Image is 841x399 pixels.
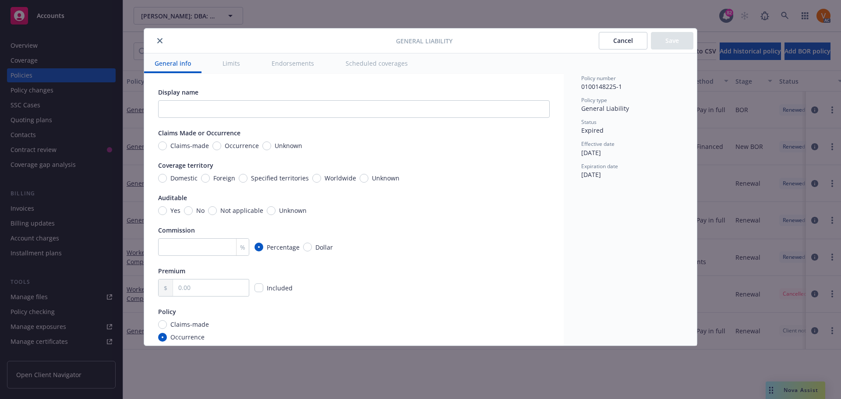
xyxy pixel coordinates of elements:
[315,243,333,252] span: Dollar
[155,35,165,46] button: close
[251,173,309,183] span: Specified territories
[158,161,213,169] span: Coverage territory
[599,32,647,49] button: Cancel
[170,320,209,329] span: Claims-made
[170,332,205,342] span: Occurrence
[158,267,185,275] span: Premium
[158,141,167,150] input: Claims-made
[372,173,399,183] span: Unknown
[212,141,221,150] input: Occurrence
[158,320,167,329] input: Claims-made
[158,194,187,202] span: Auditable
[158,206,167,215] input: Yes
[170,173,198,183] span: Domestic
[267,206,276,215] input: Unknown
[201,174,210,183] input: Foreign
[275,141,302,150] span: Unknown
[208,206,217,215] input: Not applicable
[184,206,193,215] input: No
[158,88,198,96] span: Display name
[225,141,259,150] span: Occurrence
[170,206,180,215] span: Yes
[581,148,601,157] span: [DATE]
[396,36,452,46] span: General Liability
[325,173,356,183] span: Worldwide
[158,174,167,183] input: Domestic
[261,53,325,73] button: Endorsements
[335,53,418,73] button: Scheduled coverages
[267,284,293,292] span: Included
[312,174,321,183] input: Worldwide
[158,226,195,234] span: Commission
[581,74,616,82] span: Policy number
[158,346,167,354] input: Unknown
[144,53,201,73] button: General info
[581,126,604,134] span: Expired
[196,206,205,215] span: No
[360,174,368,183] input: Unknown
[212,53,251,73] button: Limits
[240,243,245,252] span: %
[267,243,300,252] span: Percentage
[254,243,263,251] input: Percentage
[279,206,307,215] span: Unknown
[170,345,198,354] span: Unknown
[581,170,601,179] span: [DATE]
[220,206,263,215] span: Not applicable
[581,140,615,148] span: Effective date
[262,141,271,150] input: Unknown
[170,141,209,150] span: Claims-made
[173,279,249,296] input: 0.00
[213,173,235,183] span: Foreign
[158,129,240,137] span: Claims Made or Occurrence
[581,162,618,170] span: Expiration date
[581,104,629,113] span: General Liability
[581,82,622,91] span: 0100148225-1
[581,118,597,126] span: Status
[158,333,167,342] input: Occurrence
[239,174,247,183] input: Specified territories
[581,96,607,104] span: Policy type
[303,243,312,251] input: Dollar
[158,307,176,316] span: Policy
